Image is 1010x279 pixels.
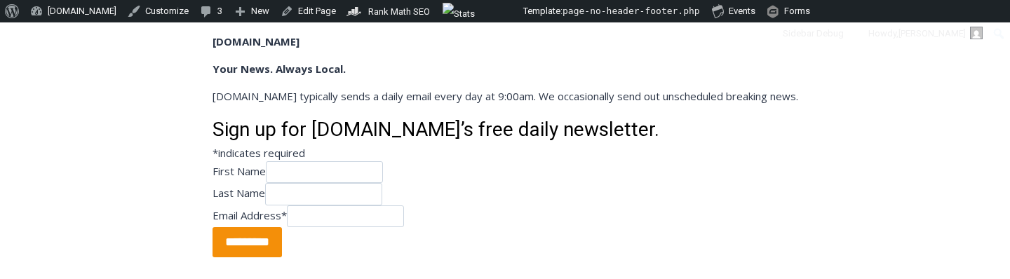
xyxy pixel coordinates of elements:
strong: Your News. Always Local. [213,62,346,76]
div: View security scan details [849,22,863,45]
p: [DOMAIN_NAME] typically sends a daily email every day at 9:00am. We occasionally send out unsched... [213,88,798,104]
img: Views over 48 hours. Click for more Jetpack Stats. [443,3,521,20]
a: Howdy, [863,22,988,45]
label: Last Name [213,186,265,200]
span: Rank Math SEO [368,6,430,17]
div: indicates required [213,144,798,161]
span: page-no-header-footer.php [563,6,700,16]
strong: [DOMAIN_NAME] [213,34,299,48]
a: Turn on Custom Sidebars explain mode. [778,22,849,45]
label: Email Address [213,208,287,222]
label: First Name [213,164,266,178]
h2: Sign up for [DOMAIN_NAME]’s free daily newsletter. [213,115,798,144]
span: [PERSON_NAME] [898,28,966,39]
